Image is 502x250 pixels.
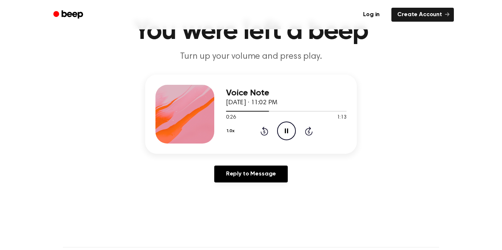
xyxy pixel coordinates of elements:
a: Log in [356,6,387,23]
h3: Voice Note [226,88,347,98]
button: 1.0x [226,125,237,137]
span: 0:26 [226,114,236,122]
p: Turn up your volume and press play. [110,51,392,63]
a: Reply to Message [214,166,288,182]
span: [DATE] · 11:02 PM [226,99,277,106]
h1: You were left a beep [63,18,439,45]
a: Create Account [391,8,454,22]
span: 1:13 [337,114,347,122]
a: Beep [48,8,90,22]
